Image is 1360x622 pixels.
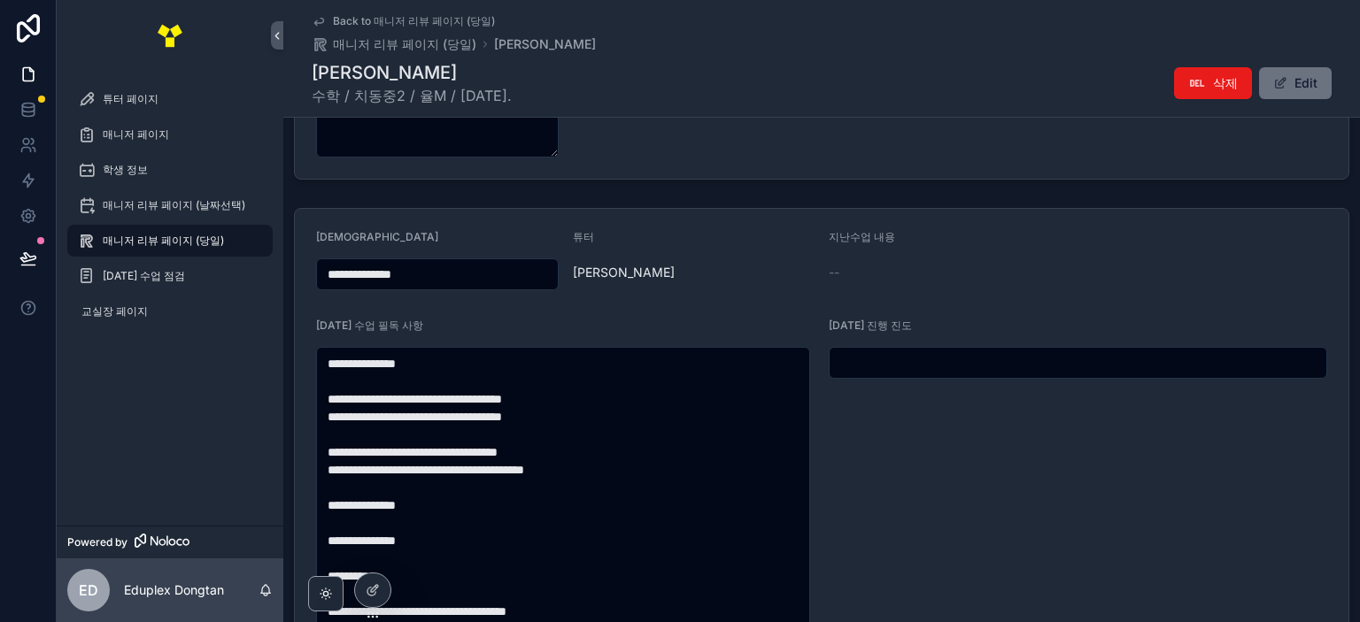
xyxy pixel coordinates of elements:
[103,198,245,212] span: 매니저 리뷰 페이지 (날짜선택)
[79,580,98,601] span: ED
[494,35,596,53] a: [PERSON_NAME]
[67,296,273,327] a: 교실장 페이지
[1174,67,1252,99] button: 삭제
[103,163,148,177] span: 학생 정보
[312,14,495,28] a: Back to 매니저 리뷰 페이지 (당일)
[103,127,169,142] span: 매니저 페이지
[124,581,224,599] p: Eduplex Dongtan
[312,60,512,85] h1: [PERSON_NAME]
[312,85,512,106] span: 수학 / 치동중2 / 율M / [DATE].
[81,304,148,319] span: 교실장 페이지
[316,319,423,332] span: [DATE] 수업 필독 사항
[333,35,476,53] span: 매니저 리뷰 페이지 (당일)
[67,83,273,115] a: 튜터 페이지
[67,225,273,257] a: 매니저 리뷰 페이지 (당일)
[829,264,839,281] span: --
[829,230,895,243] span: 지난수업 내용
[1213,74,1238,92] span: 삭제
[316,230,438,243] span: [DEMOGRAPHIC_DATA]
[103,92,158,106] span: 튜터 페이지
[57,526,283,558] a: Powered by
[67,260,273,292] a: [DATE] 수업 점검
[156,21,184,50] img: App logo
[67,535,127,549] span: Powered by
[67,119,273,150] a: 매니저 페이지
[67,189,273,221] a: 매니저 리뷰 페이지 (날짜선택)
[333,14,495,28] span: Back to 매니저 리뷰 페이지 (당일)
[67,154,273,186] a: 학생 정보
[57,71,283,350] div: scrollable content
[103,269,185,283] span: [DATE] 수업 점검
[1259,67,1332,99] button: Edit
[103,234,224,248] span: 매니저 리뷰 페이지 (당일)
[312,35,476,53] a: 매니저 리뷰 페이지 (당일)
[573,264,815,281] span: [PERSON_NAME]
[573,230,594,243] span: 튜터
[829,319,912,332] span: [DATE] 진행 진도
